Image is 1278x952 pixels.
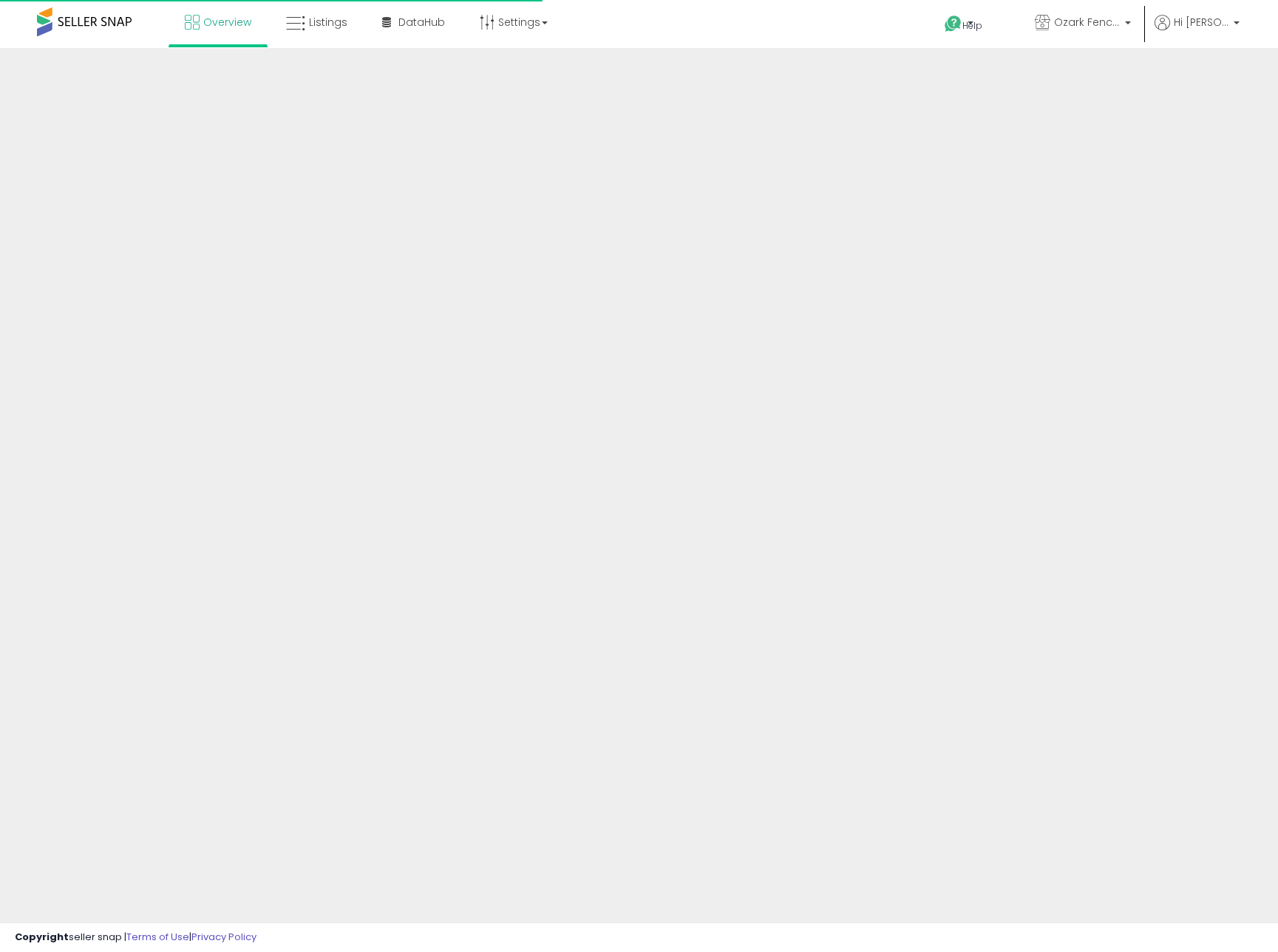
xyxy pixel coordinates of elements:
i: Get Help [944,15,962,33]
span: Overview [203,15,251,30]
span: Help [962,19,982,32]
a: Help [933,4,1011,48]
a: Hi [PERSON_NAME] [1155,15,1240,48]
span: DataHub [398,15,445,30]
span: Listings [309,15,347,30]
span: Hi [PERSON_NAME] [1174,15,1229,30]
span: Ozark Fence & Supply [1054,15,1121,30]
